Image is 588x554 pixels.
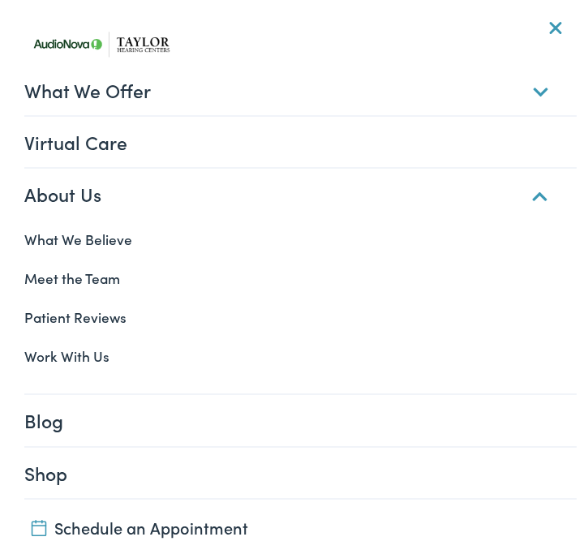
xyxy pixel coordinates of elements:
a: Schedule an Appointment [30,516,559,539]
a: Shop [24,448,577,498]
a: Meet the Team [12,259,577,298]
a: What We Offer [24,65,577,115]
a: Patient Reviews [12,298,577,337]
a: Work With Us [12,337,577,376]
a: What We Believe [12,220,577,259]
a: Blog [24,395,577,445]
a: About Us [24,169,577,219]
img: utility icon [30,520,48,536]
a: Virtual Care [24,117,577,167]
